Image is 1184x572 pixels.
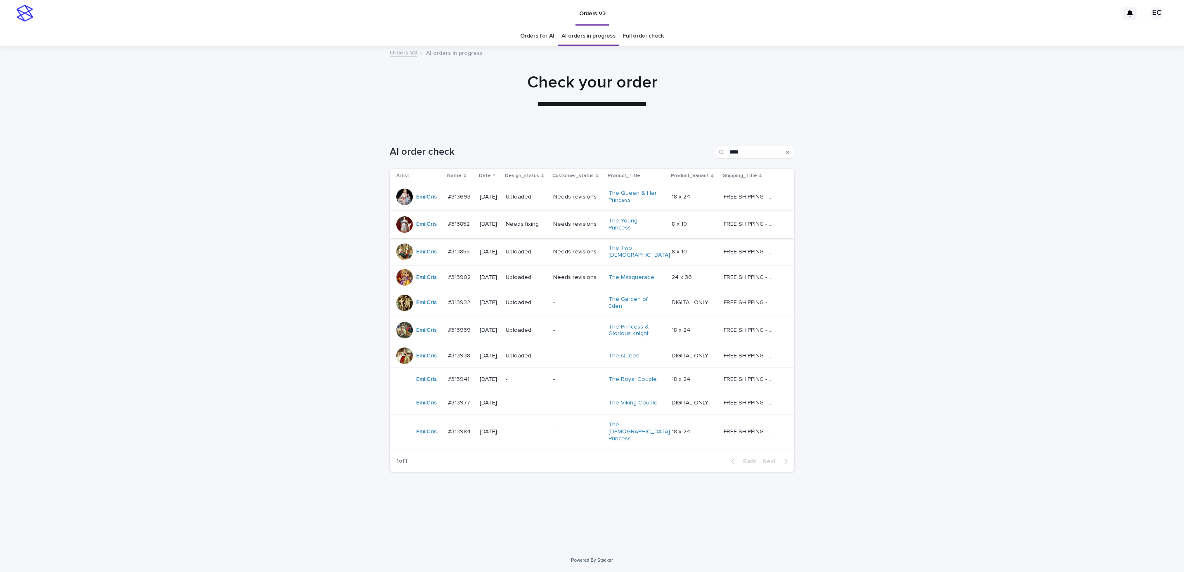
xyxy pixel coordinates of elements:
[448,351,472,359] p: #313938
[762,459,781,464] span: Next
[553,194,602,201] p: Needs revisions
[480,248,499,255] p: [DATE]
[553,274,602,281] p: Needs revisions
[609,352,639,359] a: The Queen
[672,398,710,407] p: DIGITAL ONLY
[448,219,471,228] p: #313852
[416,274,437,281] a: EmilCris
[390,289,794,317] tr: EmilCris #313932#313932 [DATE]Uploaded-The Garden of Eden DIGITAL ONLYDIGITAL ONLY FREE SHIPPING ...
[609,217,660,232] a: The Young Princess
[716,146,794,159] input: Search
[724,298,777,306] p: FREE SHIPPING - preview in 1-2 business days, after your approval delivery will take 5-10 b.d.
[426,48,483,57] p: AI orders in progress
[448,272,472,281] p: #313902
[506,376,547,383] p: -
[416,376,437,383] a: EmilCris
[609,274,654,281] a: The Masquerade
[724,219,777,228] p: FREE SHIPPING - preview in 1-2 business days, after your approval delivery will take 5-10 b.d.
[390,47,417,57] a: Orders V3
[505,171,539,180] p: Design_status
[553,376,602,383] p: -
[480,352,499,359] p: [DATE]
[390,344,794,368] tr: EmilCris #313938#313938 [DATE]Uploaded-The Queen DIGITAL ONLYDIGITAL ONLY FREE SHIPPING - preview...
[506,221,547,228] p: Needs fixing
[390,73,794,92] h1: Check your order
[390,317,794,344] tr: EmilCris #313939#313939 [DATE]Uploaded-The Princess & Glorious Knight 18 x 2418 x 24 FREE SHIPPIN...
[553,248,602,255] p: Needs revisions
[672,192,692,201] p: 18 x 24
[480,221,499,228] p: [DATE]
[672,427,692,435] p: 18 x 24
[506,352,547,359] p: Uploaded
[396,171,409,180] p: Artist
[448,427,472,435] p: #313984
[553,352,602,359] p: -
[759,458,794,465] button: Next
[671,171,709,180] p: Product_Variant
[416,248,437,255] a: EmilCris
[448,374,471,383] p: #313941
[416,221,437,228] a: EmilCris
[672,351,710,359] p: DIGITAL ONLY
[416,299,437,306] a: EmilCris
[724,272,777,281] p: FREE SHIPPING - preview in 1-2 business days, after your approval delivery will take 5-10 b.d.
[480,194,499,201] p: [DATE]
[609,324,660,338] a: The Princess & Glorious Knight
[724,192,777,201] p: FREE SHIPPING - preview in 1-2 business days, after your approval delivery will take 5-10 b.d.
[672,374,692,383] p: 18 x 24
[506,194,547,201] p: Uploaded
[553,327,602,334] p: -
[724,398,777,407] p: FREE SHIPPING - preview in 1-2 business days, after your approval delivery will take 5-10 b.d.
[623,26,664,46] a: Full order check
[724,427,777,435] p: FREE SHIPPING - preview in 1-2 business days, after your approval delivery will take 5-10 b.d.
[447,171,462,180] p: Name
[390,265,794,289] tr: EmilCris #313902#313902 [DATE]UploadedNeeds revisionsThe Masquerade 24 x 3624 x 36 FREE SHIPPING ...
[506,327,547,334] p: Uploaded
[724,351,777,359] p: FREE SHIPPING - preview in 1-2 business days, after your approval delivery will take 5-10 b.d.
[1150,7,1163,20] div: EC
[561,26,616,46] a: AI orders in progress
[609,245,670,259] a: The Two [DEMOGRAPHIC_DATA]
[553,299,602,306] p: -
[553,221,602,228] p: Needs revisions
[416,327,437,334] a: EmilCris
[506,248,547,255] p: Uploaded
[390,368,794,391] tr: EmilCris #313941#313941 [DATE]--The Royal Couple 18 x 2418 x 24 FREE SHIPPING - preview in 1-2 bu...
[608,171,640,180] p: Product_Title
[724,247,777,255] p: FREE SHIPPING - preview in 1-2 business days, after your approval delivery will take 5-10 b.d.
[390,210,794,238] tr: EmilCris #313852#313852 [DATE]Needs fixingNeeds revisionsThe Young Princess 8 x 108 x 10 FREE SHI...
[17,5,33,21] img: stacker-logo-s-only.png
[553,399,602,407] p: -
[553,428,602,435] p: -
[480,327,499,334] p: [DATE]
[390,451,414,471] p: 1 of 1
[506,299,547,306] p: Uploaded
[390,238,794,266] tr: EmilCris #313855#313855 [DATE]UploadedNeeds revisionsThe Two [DEMOGRAPHIC_DATA] 8 x 108 x 10 FREE...
[724,325,777,334] p: FREE SHIPPING - preview in 1-2 business days, after your approval delivery will take 5-10 b.d.
[506,399,547,407] p: -
[390,391,794,415] tr: EmilCris #313977#313977 [DATE]--The Viking Couple DIGITAL ONLYDIGITAL ONLY FREE SHIPPING - previe...
[725,458,759,465] button: Back
[480,399,499,407] p: [DATE]
[506,428,547,435] p: -
[480,274,499,281] p: [DATE]
[609,399,658,407] a: The Viking Couple
[609,296,660,310] a: The Garden of Eden
[448,298,472,306] p: #313932
[552,171,594,180] p: Customer_status
[448,325,472,334] p: #313939
[738,459,756,464] span: Back
[609,190,660,204] a: The Queen & Her Princess
[479,171,491,180] p: Date
[723,171,757,180] p: Shipping_Title
[672,325,692,334] p: 18 x 24
[448,247,471,255] p: #313855
[571,558,613,563] a: Powered By Stacker
[672,298,710,306] p: DIGITAL ONLY
[390,146,713,158] h1: AI order check
[506,274,547,281] p: Uploaded
[672,247,689,255] p: 8 x 10
[416,194,437,201] a: EmilCris
[390,415,794,449] tr: EmilCris #313984#313984 [DATE]--The [DEMOGRAPHIC_DATA] Princess 18 x 2418 x 24 FREE SHIPPING - pr...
